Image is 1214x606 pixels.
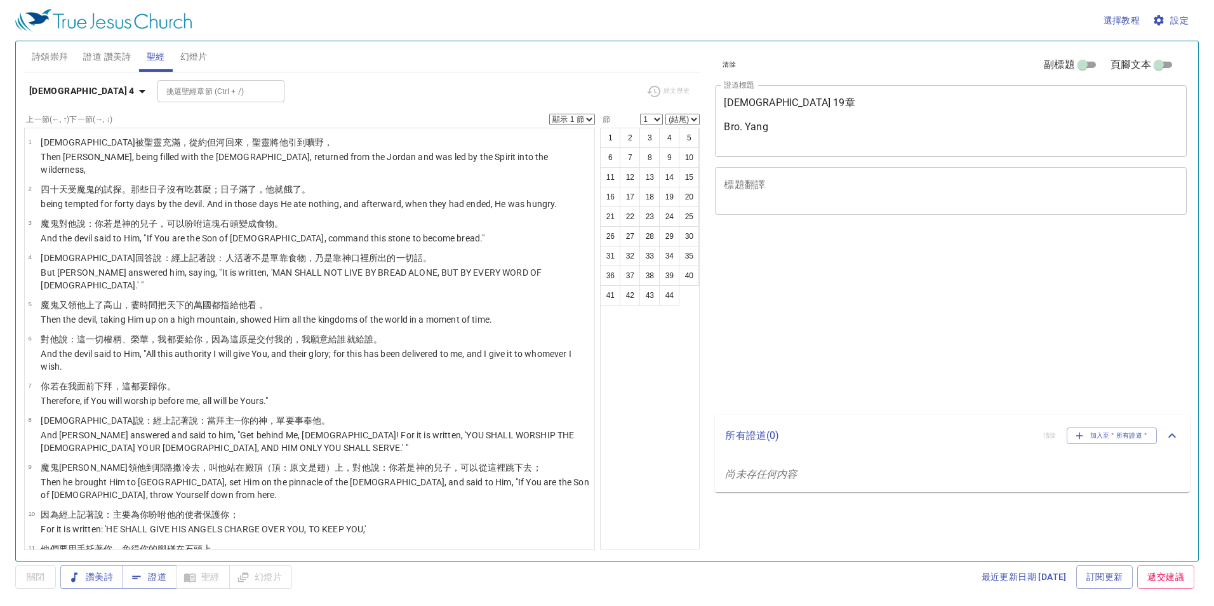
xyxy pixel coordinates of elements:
p: 因為 [41,508,366,521]
button: 7 [620,147,640,168]
button: 設定 [1150,9,1194,32]
wg2424: 說 [135,415,330,426]
button: 36 [600,266,620,286]
wg3754: 經上記著 [59,509,239,520]
span: 6 [28,335,31,342]
wg1488: 神 [416,462,542,473]
wg3379: 你 [140,544,220,554]
a: 最近更新日期 [DATE] [977,565,1072,589]
wg4571: ，免得 [113,544,221,554]
wg4487: 。 [423,253,432,263]
p: And [PERSON_NAME] answered and said to him, "Get behind Me, [DEMOGRAPHIC_DATA]! For it is written... [41,429,590,454]
wg1849: 、榮華 [122,334,382,344]
button: 33 [639,246,660,266]
span: 5 [28,300,31,307]
wg4151: 將他引 [270,137,333,147]
wg1125: 說：當拜 [189,415,330,426]
button: 3 [639,128,660,148]
wg4134: ，從 [180,137,333,147]
wg3756: 單 [270,253,432,263]
span: 證道 讚美詩 [83,49,131,65]
p: But [PERSON_NAME] answered him, saying, "It is written, 'MAN SHALL NOT LIVE BY BREAD ALONE, BUT B... [41,266,590,292]
button: 32 [620,246,640,266]
p: 魔鬼 [41,217,484,230]
wg4931: ，他就 [257,184,310,194]
button: 23 [639,206,660,227]
p: And the devil said to Him, "All this authority I will give You, and their glory; for this has bee... [41,347,590,373]
label: 節 [600,116,610,123]
p: 你 [41,380,268,393]
wg1909: 殿 [245,462,542,473]
wg2424: 回答 [135,253,432,263]
wg846: 到 [146,462,542,473]
p: Then [PERSON_NAME], being filled with the [DEMOGRAPHIC_DATA], returned from the Jordan and was le... [41,151,590,176]
button: 18 [639,187,660,207]
wg5290: ，聖靈 [243,137,333,147]
wg4228: 碰 [167,544,221,554]
wg740: 。 [274,219,283,229]
button: 38 [639,266,660,286]
wg1487: 是 [113,219,284,229]
wg4675: 。 [167,381,176,391]
wg2198: 不是 [252,253,432,263]
wg846: 說 [77,219,284,229]
wg1166: 他 [239,300,265,310]
span: 3 [28,219,31,226]
p: [DEMOGRAPHIC_DATA] [41,414,590,427]
input: Type Bible Reference [161,84,260,98]
wg4352: ，這都 [113,381,176,391]
wg2250: 沒有 [167,184,310,194]
span: 選擇教程 [1104,13,1140,29]
wg2446: 回來 [225,137,333,147]
button: 21 [600,206,620,227]
wg4352: 主 [225,415,331,426]
button: 選擇教程 [1098,9,1145,32]
button: 41 [600,285,620,306]
button: 24 [659,206,679,227]
p: Therefore, if You will worship before me, all will be Yours." [41,394,268,407]
span: 訂閱更新 [1086,569,1123,585]
span: 證道 [133,569,166,585]
wg40: 靈 [153,137,333,147]
wg3037: 變成 [239,219,284,229]
p: 魔鬼[PERSON_NAME] [41,461,590,474]
wg1437: 在我 [59,381,176,391]
wg3762: 吃 [185,184,310,194]
wg1698: 的，我願意 [284,334,383,344]
button: 2 [620,128,640,148]
button: 37 [620,266,640,286]
p: Then he brought Him to [GEOGRAPHIC_DATA], set Him on the pinnacle of the [DEMOGRAPHIC_DATA], and ... [41,476,590,501]
wg1519: 曠野 [306,137,333,147]
wg2532: 領 [68,300,265,310]
wg5308: 山 [113,300,266,310]
wg321: 他 [77,300,265,310]
wg1519: 耶路撒冷 [155,462,542,473]
wg5305: 餓 [284,184,310,194]
wg4151: 充滿 [163,137,333,147]
span: 幻燈片 [180,49,208,65]
wg1228: 又 [59,300,266,310]
wg575: 約但河 [198,137,333,147]
p: 所有證道 ( 0 ) [725,428,1033,443]
button: 22 [620,206,640,227]
p: And the devil said to Him, "If You are the Son of [DEMOGRAPHIC_DATA], command this stone to becom... [41,232,484,245]
wg3956: 話 [414,253,432,263]
wg1314: 你 [220,509,238,520]
wg5129: 塊石頭 [211,219,283,229]
iframe: from-child [710,228,1094,410]
wg2036: ：你若 [86,219,283,229]
button: 1 [600,128,620,148]
button: 9 [659,147,679,168]
span: 遞交建議 [1147,569,1184,585]
p: being tempted for forty days by the devil. And in those days He ate nothing, and afterward, when ... [41,198,557,210]
wg3441: 事奉 [295,415,331,426]
span: 11 [28,544,35,551]
wg2532: 領 [128,462,542,473]
img: True Jesus Church [15,9,192,32]
span: 2 [28,185,31,192]
wg444: 活著 [234,253,432,263]
wg1782: 跳 [505,462,542,473]
button: 42 [620,285,640,306]
wg846: 。 [321,415,330,426]
wg4012: 你 [140,509,239,520]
